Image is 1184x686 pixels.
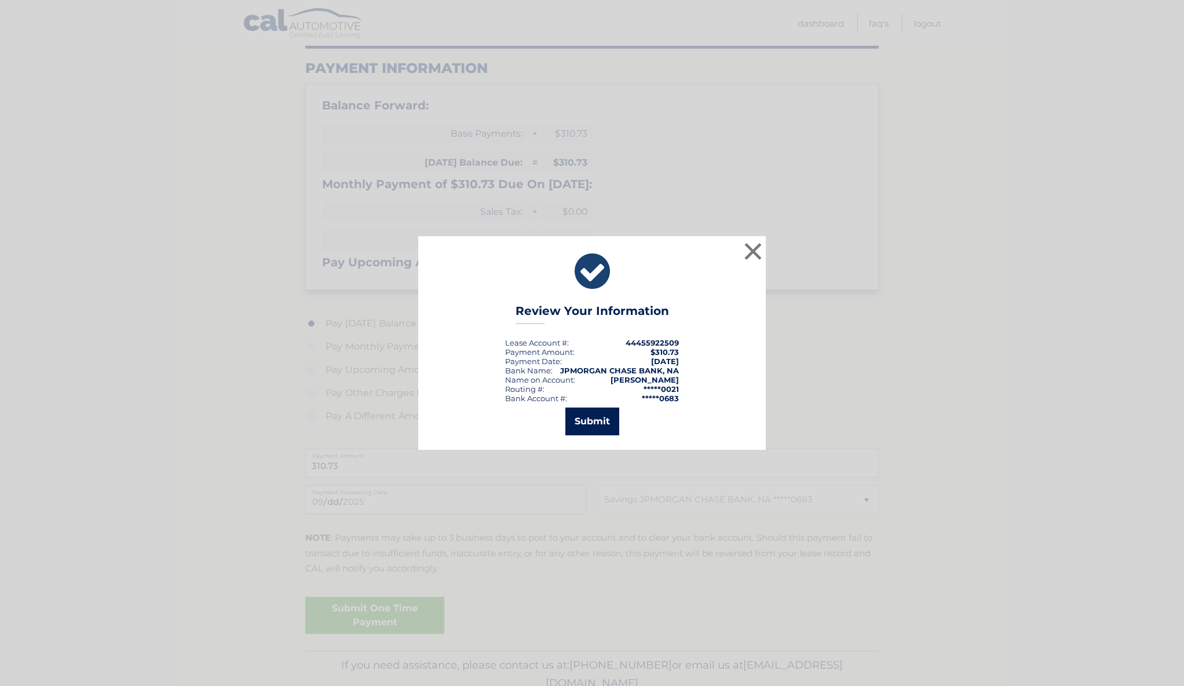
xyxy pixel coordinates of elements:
strong: 44455922509 [626,338,679,347]
span: Payment Date [505,357,560,366]
div: Bank Name: [505,366,553,375]
div: Lease Account #: [505,338,569,347]
strong: JPMORGAN CHASE BANK, NA [560,366,679,375]
div: : [505,357,562,366]
h3: Review Your Information [516,304,669,324]
span: $310.73 [651,347,679,357]
button: × [741,240,765,263]
div: Name on Account: [505,375,575,384]
strong: [PERSON_NAME] [611,375,679,384]
button: Submit [565,408,619,435]
div: Payment Amount: [505,347,575,357]
span: [DATE] [651,357,679,366]
div: Bank Account #: [505,394,567,403]
div: Routing #: [505,384,545,394]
